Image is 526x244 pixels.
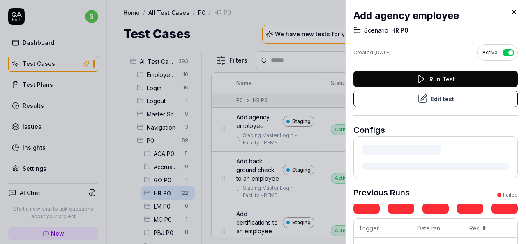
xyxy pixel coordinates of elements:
[353,71,518,87] button: Run Test
[390,26,408,35] span: HR P0
[353,186,410,199] h3: Previous Runs
[482,49,498,56] span: Active
[364,26,390,35] span: Scenario:
[353,124,518,136] h3: Configs
[503,191,518,199] div: Failed
[353,8,518,23] h2: Add agency employee
[353,49,391,56] div: Created
[464,219,517,238] th: Result
[354,219,412,238] th: Trigger
[374,49,391,56] time: [DATE]
[412,219,464,238] th: Date ran
[353,91,518,107] button: Edit test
